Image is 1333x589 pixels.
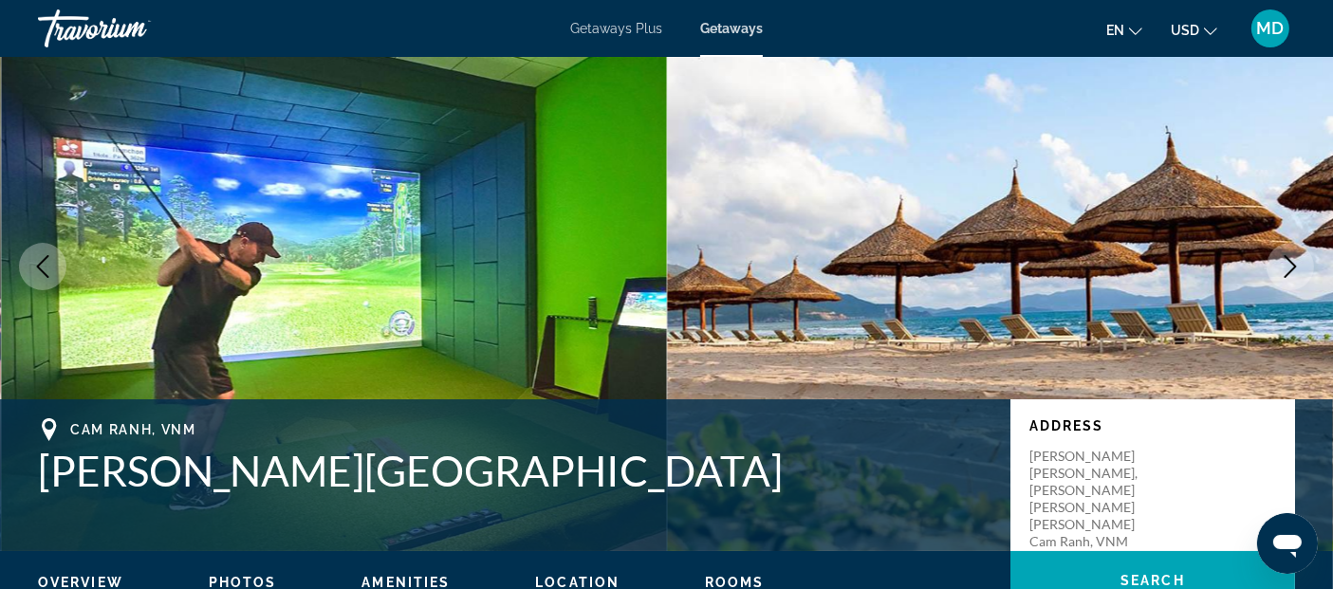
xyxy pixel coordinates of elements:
button: Change language [1106,16,1142,44]
button: Change currency [1171,16,1217,44]
span: MD [1257,19,1285,38]
iframe: Button to launch messaging window [1257,513,1318,574]
span: Cam Ranh, VNM [70,422,196,437]
span: Search [1120,573,1185,588]
p: Address [1029,418,1276,433]
a: Travorium [38,4,228,53]
span: en [1106,23,1124,38]
span: USD [1171,23,1199,38]
button: User Menu [1246,9,1295,48]
button: Next image [1267,243,1314,290]
h1: [PERSON_NAME][GEOGRAPHIC_DATA] [38,446,991,495]
button: Previous image [19,243,66,290]
a: Getaways [700,21,763,36]
a: Getaways Plus [570,21,662,36]
p: [PERSON_NAME] [PERSON_NAME], [PERSON_NAME] [PERSON_NAME] [PERSON_NAME] Cam Ranh, VNM [1029,448,1181,550]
